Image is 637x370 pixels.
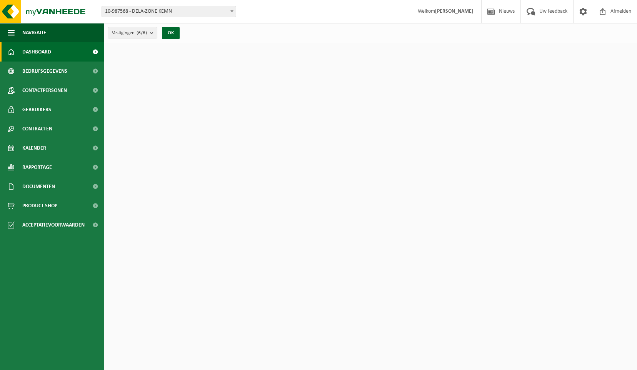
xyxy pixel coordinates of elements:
span: Contracten [22,119,52,138]
span: Bedrijfsgegevens [22,62,67,81]
span: 10-987568 - DELA-ZONE KEMN [102,6,236,17]
span: Acceptatievoorwaarden [22,215,85,235]
span: Gebruikers [22,100,51,119]
span: Kalender [22,138,46,158]
strong: [PERSON_NAME] [435,8,474,14]
span: Dashboard [22,42,51,62]
span: Navigatie [22,23,46,42]
count: (6/6) [137,30,147,35]
span: Contactpersonen [22,81,67,100]
button: Vestigingen(6/6) [108,27,157,38]
button: OK [162,27,180,39]
span: Product Shop [22,196,57,215]
span: Documenten [22,177,55,196]
span: Vestigingen [112,27,147,39]
span: Rapportage [22,158,52,177]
